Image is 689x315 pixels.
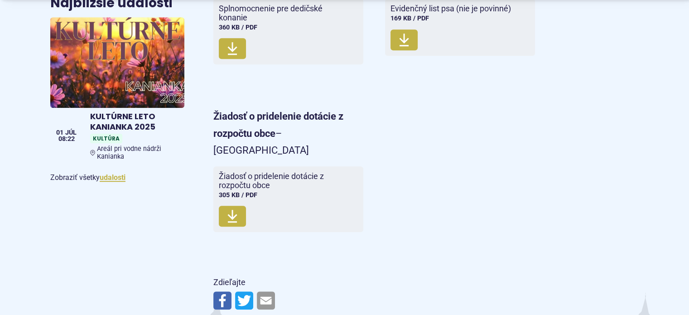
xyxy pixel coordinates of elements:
span: Splnomocnenie pre dedičské konanie [219,4,347,22]
span: Žiadosť o pridelenie dotácie z rozpočtu obce [219,172,347,190]
span: 01 [56,130,63,136]
span: Kultúra [90,134,122,143]
img: Zdieľať na Facebooku [213,291,231,310]
p: Zobraziť všetky [50,171,184,184]
p: Zdieľajte [213,276,535,290]
span: 08:22 [56,136,77,142]
span: 169 KB / PDF [390,15,429,22]
a: KULTÚRNE LETO KANIANKA 2025 KultúraAreál pri vodne nádrži Kanianka 01 júl 08:22 [50,17,184,164]
span: 305 KB / PDF [219,191,257,199]
span: 360 KB / PDF [219,24,257,31]
span: júl [65,130,77,136]
span: Evidenčný list psa (nie je povinné) [390,4,511,13]
img: Zdieľať e-mailom [257,291,275,310]
img: Zdieľať na Twitteri [235,291,253,310]
a: Žiadosť o pridelenie dotácie z rozpočtu obce305 KB / PDF [213,166,363,232]
a: Zobraziť všetky udalosti [100,173,125,182]
p: – [GEOGRAPHIC_DATA] [213,108,363,159]
span: Areál pri vodne nádrži Kanianka [97,145,181,160]
strong: Žiadosť o pridelenie dotácie z rozpočtu obce [213,111,343,139]
h4: KULTÚRNE LETO KANIANKA 2025 [90,111,181,132]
